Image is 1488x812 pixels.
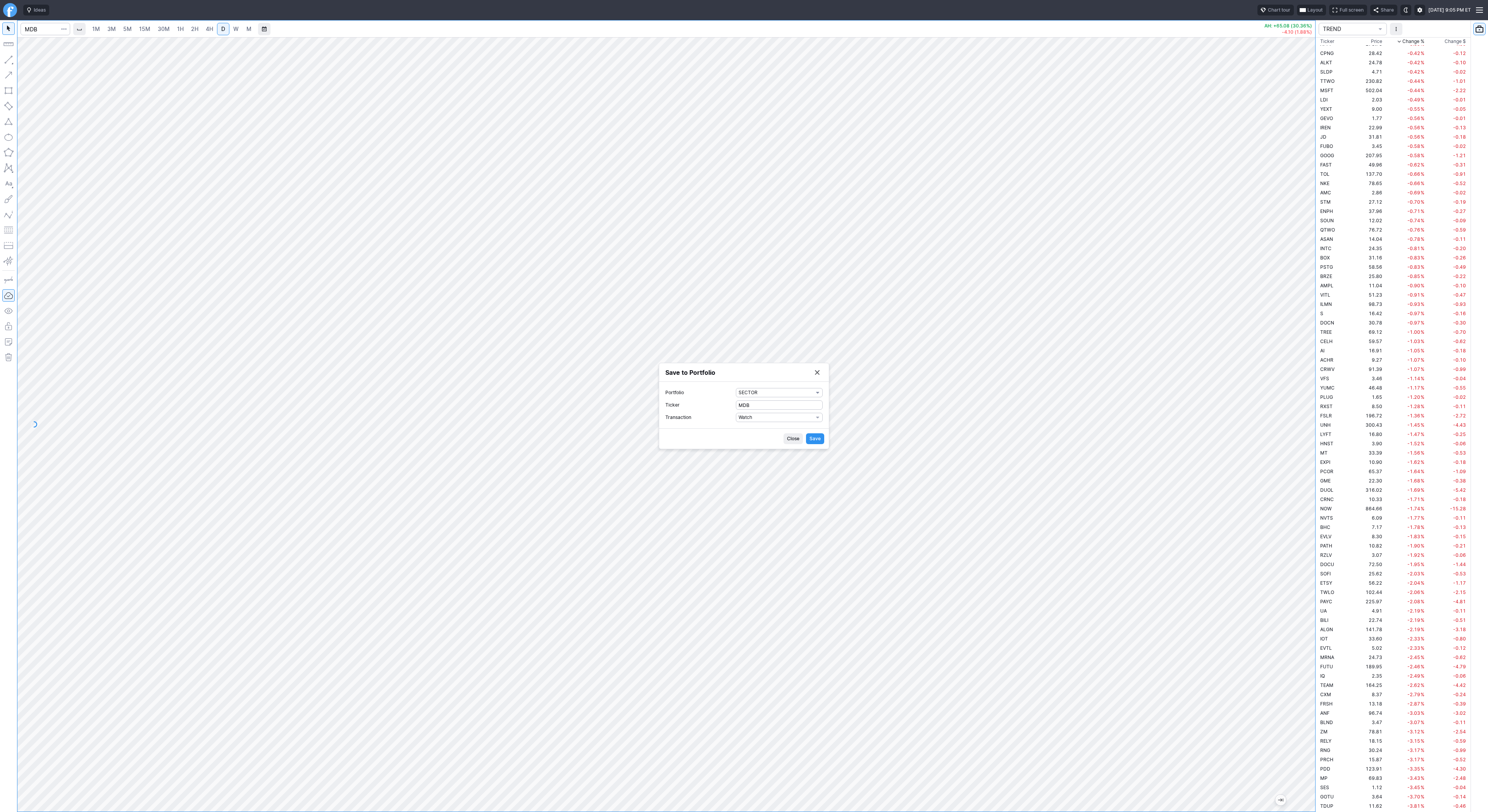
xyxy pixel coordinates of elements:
[739,389,813,397] span: SECTOR
[736,413,823,422] button: Transaction
[806,433,824,444] button: Save
[736,388,823,397] button: Portfolio
[736,400,823,410] input: Ticker
[739,414,813,421] span: Watch
[665,413,736,422] span: Transaction
[665,368,715,377] h4: Save to Portfolio
[665,388,736,397] span: Portfolio
[809,435,821,443] span: Save
[665,401,680,409] span: Ticker
[787,435,799,443] span: Close
[784,433,803,444] button: Close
